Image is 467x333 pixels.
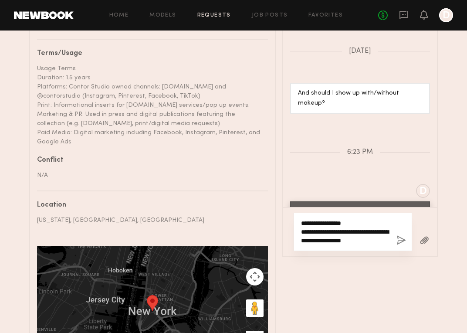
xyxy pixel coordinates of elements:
span: 6:23 PM [347,149,373,156]
a: Models [149,13,176,18]
a: Requests [197,13,231,18]
a: Favorites [308,13,343,18]
a: Job Posts [252,13,288,18]
span: [DATE] [349,48,371,55]
a: D [439,8,453,22]
div: Conflict [37,157,261,164]
div: Location [37,202,261,209]
div: Terms/Usage [37,50,261,57]
div: Usage Terms Duration: 1.5 years Platforms: Contor Studio owned channels: [DOMAIN_NAME] and @conto... [37,64,261,146]
div: [US_STATE], [GEOGRAPHIC_DATA], [GEOGRAPHIC_DATA] [37,216,261,225]
a: Home [109,13,129,18]
button: Map camera controls [246,268,264,285]
div: N/A [37,171,261,180]
button: Drag Pegman onto the map to open Street View [246,299,264,317]
div: And should I show up with/without makeup? [298,88,422,109]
